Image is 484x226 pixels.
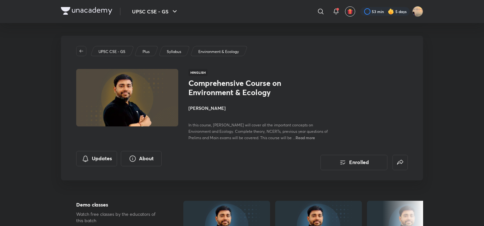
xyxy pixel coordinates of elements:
img: Thumbnail [75,68,179,127]
p: Environment & Ecology [198,49,239,55]
a: UPSC CSE - GS [98,49,127,55]
button: Updates [76,151,117,166]
p: Plus [143,49,150,55]
span: Hinglish [188,69,208,76]
h5: Demo classes [76,201,163,208]
a: Syllabus [166,49,182,55]
span: Read more [296,135,315,140]
a: Company Logo [61,7,112,16]
a: Plus [142,49,151,55]
h4: [PERSON_NAME] [188,105,331,111]
img: avatar [347,9,353,14]
img: Snatashree Punyatoya [412,6,423,17]
h1: Comprehensive Course on Environment & Ecology [188,79,293,97]
button: UPSC CSE - GS [128,5,182,18]
button: About [121,151,162,166]
p: Watch free classes by the educators of this batch [76,211,163,224]
p: Syllabus [167,49,181,55]
button: Enrolled [320,155,387,170]
img: Company Logo [61,7,112,15]
p: UPSC CSE - GS [99,49,125,55]
button: avatar [345,6,355,17]
img: streak [388,8,394,15]
a: Environment & Ecology [197,49,240,55]
button: false [392,155,408,170]
span: In this course, [PERSON_NAME] will cover all the important concepts on Environment and Ecology. C... [188,123,328,140]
